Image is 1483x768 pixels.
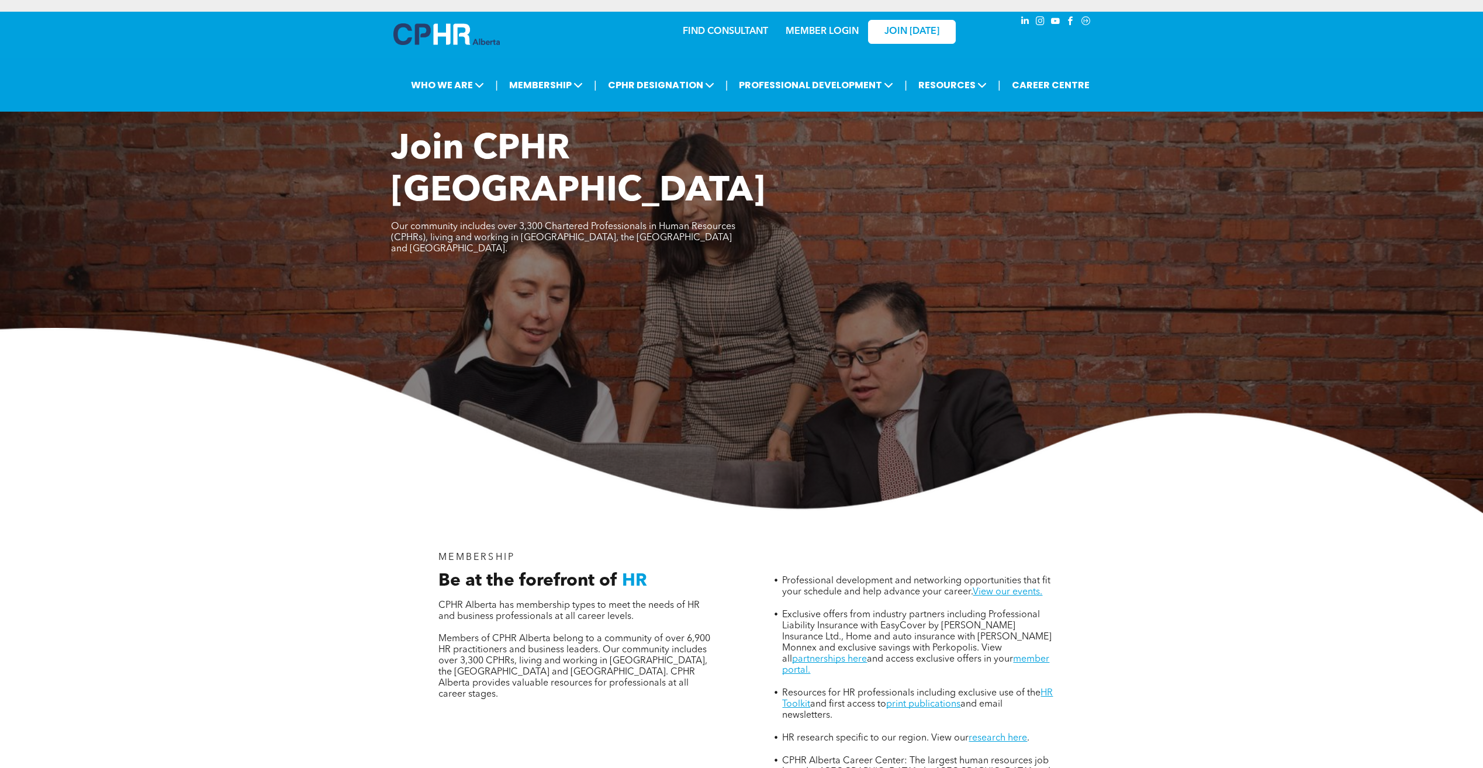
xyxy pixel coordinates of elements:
[884,26,939,37] span: JOIN [DATE]
[622,572,647,590] span: HR
[438,553,515,562] span: MEMBERSHIP
[438,601,700,621] span: CPHR Alberta has membership types to meet the needs of HR and business professionals at all caree...
[782,734,969,743] span: HR research specific to our region. View our
[407,74,488,96] span: WHO WE ARE
[915,74,990,96] span: RESOURCES
[973,587,1042,597] a: View our events.
[683,27,768,36] a: FIND CONSULTANT
[810,700,886,709] span: and first access to
[886,700,960,709] a: print publications
[735,74,897,96] span: PROFESSIONAL DEVELOPMENT
[782,700,1003,720] span: and email newsletters.
[786,27,859,36] a: MEMBER LOGIN
[867,655,1013,664] span: and access exclusive offers in your
[725,73,728,97] li: |
[1080,15,1093,30] a: Social network
[782,655,1049,675] a: member portal.
[495,73,498,97] li: |
[594,73,597,97] li: |
[1008,74,1093,96] a: CAREER CENTRE
[969,734,1027,743] a: research here
[782,610,1052,664] span: Exclusive offers from industry partners including Professional Liability Insurance with EasyCover...
[1049,15,1062,30] a: youtube
[1019,15,1032,30] a: linkedin
[391,132,765,209] span: Join CPHR [GEOGRAPHIC_DATA]
[438,634,710,699] span: Members of CPHR Alberta belong to a community of over 6,900 HR practitioners and business leaders...
[998,73,1001,97] li: |
[438,572,617,590] span: Be at the forefront of
[904,73,907,97] li: |
[782,576,1050,597] span: Professional development and networking opportunities that fit your schedule and help advance you...
[393,23,500,45] img: A blue and white logo for cp alberta
[782,689,1053,709] a: HR Toolkit
[792,655,867,664] a: partnerships here
[506,74,586,96] span: MEMBERSHIP
[1027,734,1029,743] span: .
[1064,15,1077,30] a: facebook
[391,222,735,254] span: Our community includes over 3,300 Chartered Professionals in Human Resources (CPHRs), living and ...
[782,689,1040,698] span: Resources for HR professionals including exclusive use of the
[1034,15,1047,30] a: instagram
[604,74,718,96] span: CPHR DESIGNATION
[868,20,956,44] a: JOIN [DATE]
